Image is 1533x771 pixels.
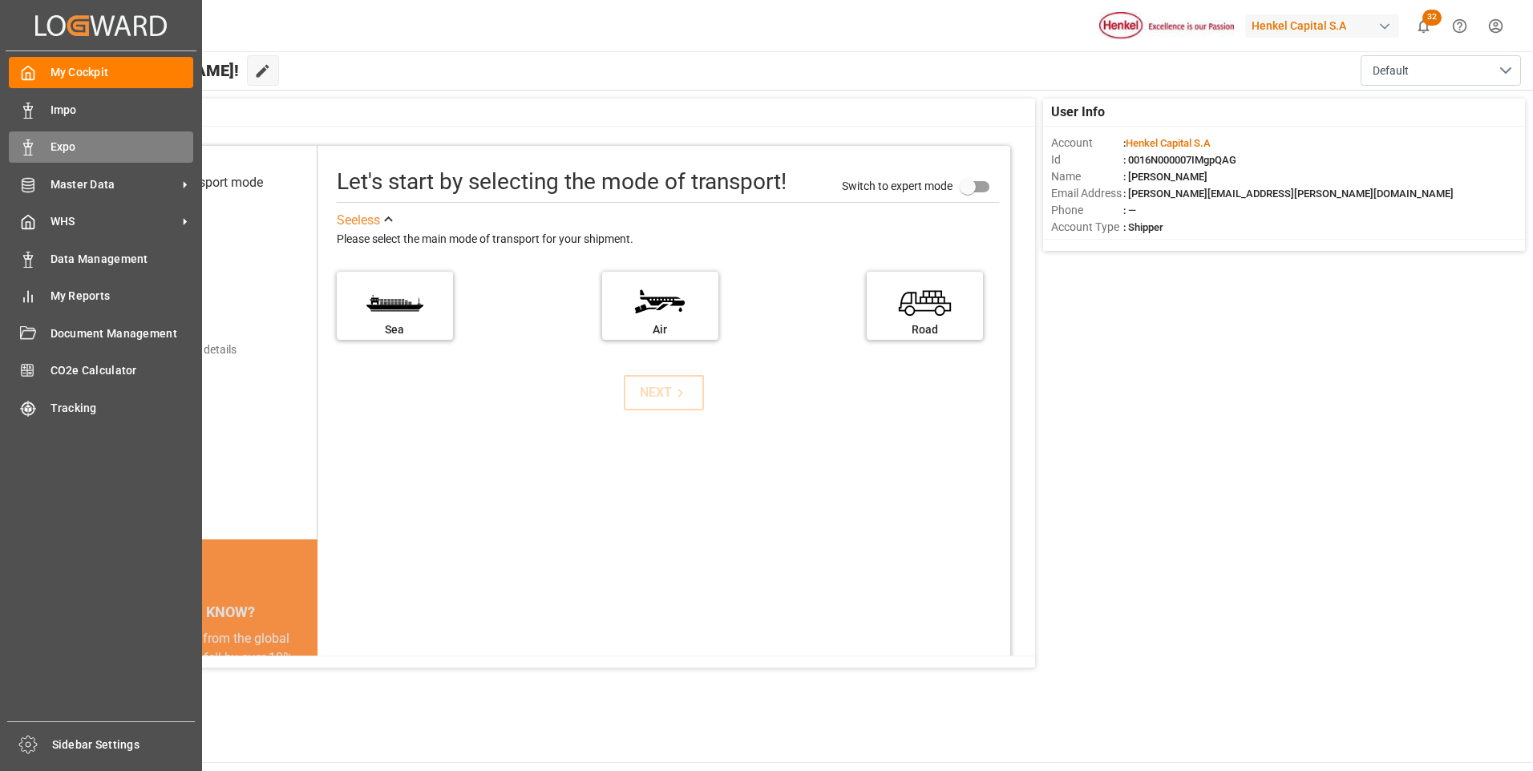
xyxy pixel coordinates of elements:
div: Air [610,321,710,338]
span: Expo [51,139,194,155]
button: NEXT [624,375,704,410]
a: Expo [9,131,193,163]
span: : [PERSON_NAME] [1123,171,1207,183]
a: Document Management [9,317,193,349]
button: open menu [1361,55,1521,86]
span: : [1123,137,1211,149]
span: Account Type [1051,219,1123,236]
span: Tracking [51,400,194,417]
span: My Reports [51,288,194,305]
span: My Cockpit [51,64,194,81]
span: : [PERSON_NAME][EMAIL_ADDRESS][PERSON_NAME][DOMAIN_NAME] [1123,188,1454,200]
span: Henkel Capital S.A [1126,137,1211,149]
img: Henkel%20logo.jpg_1689854090.jpg [1099,12,1234,40]
span: : 0016N000007IMgpQAG [1123,154,1236,166]
div: Road [875,321,975,338]
span: User Info [1051,103,1105,122]
span: Sidebar Settings [52,737,196,753]
div: See less [337,211,380,230]
div: Add shipping details [136,341,237,358]
a: My Cockpit [9,57,193,88]
span: WHS [51,213,177,230]
span: Default [1373,63,1409,79]
div: Sea [345,321,445,338]
button: show 32 new notifications [1406,8,1442,44]
div: Henkel Capital S.A [1245,14,1399,38]
a: Tracking [9,392,193,423]
span: : Shipper [1123,221,1163,233]
span: CO2e Calculator [51,362,194,379]
a: My Reports [9,281,193,312]
span: Impo [51,102,194,119]
a: CO2e Calculator [9,355,193,386]
span: Data Management [51,251,194,268]
span: Master Data [51,176,177,193]
span: : — [1123,204,1136,216]
span: Email Address [1051,185,1123,202]
div: NEXT [640,383,689,402]
div: Let's start by selecting the mode of transport! [337,165,787,199]
button: Help Center [1442,8,1478,44]
span: Phone [1051,202,1123,219]
button: next slide / item [295,629,318,725]
span: Account [1051,135,1123,151]
span: Document Management [51,325,194,342]
button: Henkel Capital S.A [1245,10,1406,41]
a: Impo [9,94,193,125]
span: Switch to expert mode [842,179,953,192]
span: 32 [1422,10,1442,26]
a: Data Management [9,243,193,274]
span: Id [1051,151,1123,168]
span: Name [1051,168,1123,185]
div: Please select the main mode of transport for your shipment. [337,230,999,249]
span: Hello [PERSON_NAME]! [67,55,239,86]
